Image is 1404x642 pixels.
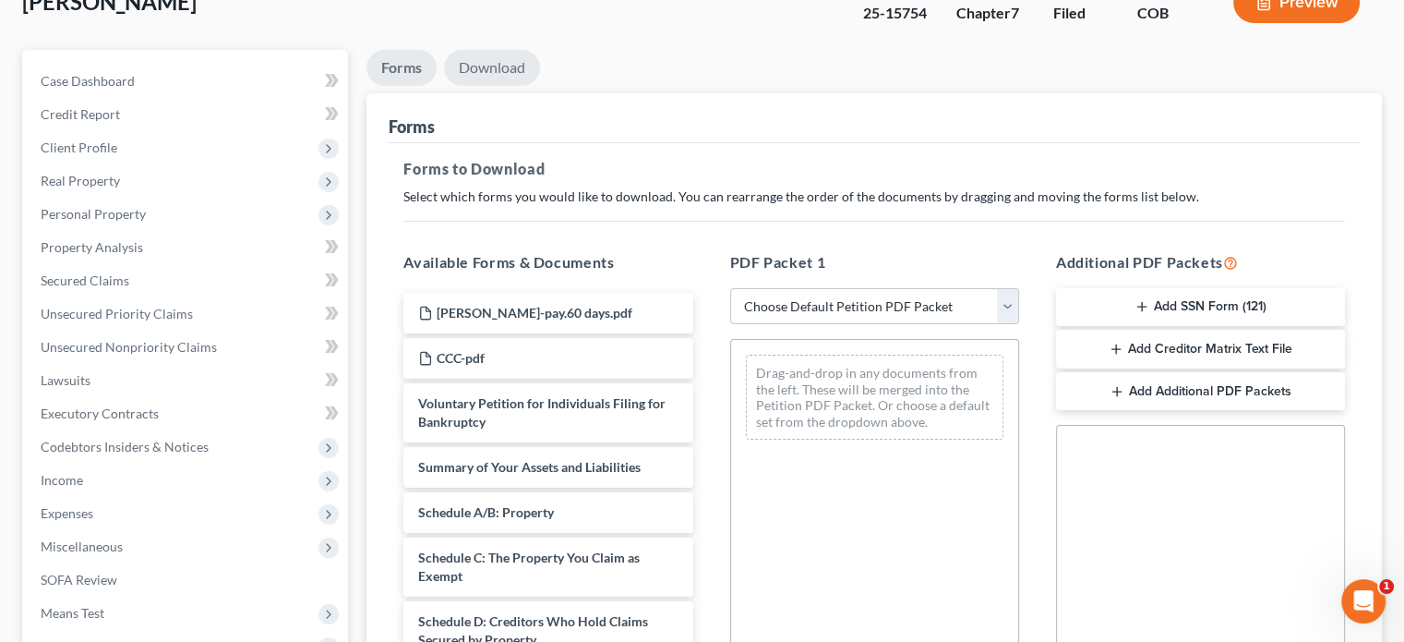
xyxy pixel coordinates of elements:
a: Unsecured Priority Claims [26,297,348,331]
span: Client Profile [41,139,117,155]
p: Select which forms you would like to download. You can rearrange the order of the documents by dr... [403,188,1345,206]
span: Schedule A/B: Property [418,504,554,520]
h5: Available Forms & Documents [403,251,692,273]
a: Case Dashboard [26,65,348,98]
span: [PERSON_NAME]-pay.60 days.pdf [437,305,632,321]
div: Filed [1053,3,1108,24]
a: Download [444,50,540,86]
a: Executory Contracts [26,397,348,430]
span: Credit Report [41,106,120,122]
a: Lawsuits [26,364,348,397]
a: Credit Report [26,98,348,131]
h5: Additional PDF Packets [1056,251,1345,273]
span: Case Dashboard [41,73,135,89]
span: Means Test [41,605,104,621]
span: 7 [1011,4,1019,21]
span: Real Property [41,173,120,188]
span: Lawsuits [41,372,90,388]
span: 1 [1379,579,1394,594]
span: Personal Property [41,206,146,222]
span: SOFA Review [41,572,117,587]
span: Voluntary Petition for Individuals Filing for Bankruptcy [418,395,666,430]
span: Miscellaneous [41,539,123,554]
a: Secured Claims [26,264,348,297]
span: CCC-pdf [437,350,485,366]
span: Unsecured Nonpriority Claims [41,339,217,355]
button: Add Creditor Matrix Text File [1056,330,1345,369]
span: Codebtors Insiders & Notices [41,439,209,454]
div: COB [1137,3,1204,24]
span: Secured Claims [41,273,129,288]
span: Income [41,472,83,488]
div: Forms [389,115,435,138]
span: Executory Contracts [41,406,159,421]
div: 25-15754 [863,3,927,24]
span: Unsecured Priority Claims [41,306,193,321]
button: Add SSN Form (121) [1056,288,1345,327]
h5: Forms to Download [403,158,1345,180]
iframe: Intercom live chat [1341,579,1386,624]
div: Drag-and-drop in any documents from the left. These will be merged into the Petition PDF Packet. ... [746,355,1003,440]
button: Add Additional PDF Packets [1056,372,1345,411]
span: Summary of Your Assets and Liabilities [418,459,641,475]
div: Chapter [956,3,1024,24]
a: Forms [366,50,437,86]
a: SOFA Review [26,563,348,597]
a: Unsecured Nonpriority Claims [26,331,348,364]
h5: PDF Packet 1 [730,251,1019,273]
a: Property Analysis [26,231,348,264]
span: Schedule C: The Property You Claim as Exempt [418,550,640,584]
span: Property Analysis [41,239,143,255]
span: Expenses [41,505,93,521]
